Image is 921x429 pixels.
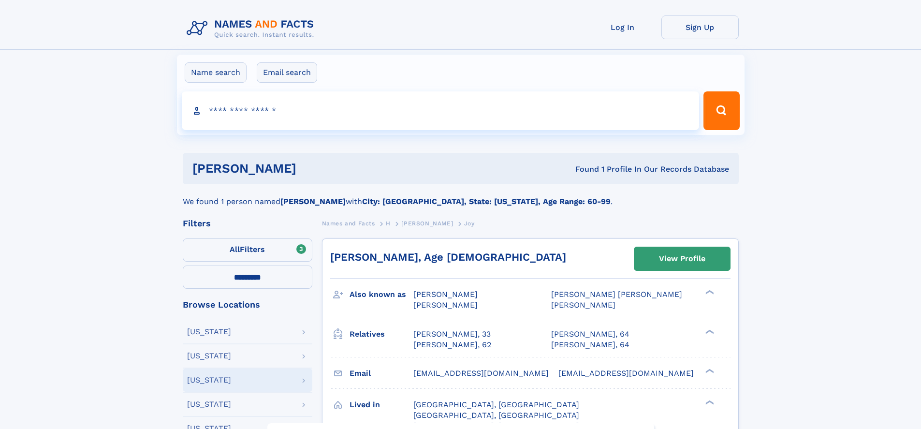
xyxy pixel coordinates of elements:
[322,217,375,229] a: Names and Facts
[703,368,715,374] div: ❯
[703,399,715,405] div: ❯
[659,248,705,270] div: View Profile
[182,91,700,130] input: search input
[413,290,478,299] span: [PERSON_NAME]
[350,286,413,303] h3: Also known as
[185,62,247,83] label: Name search
[661,15,739,39] a: Sign Up
[192,163,436,175] h1: [PERSON_NAME]
[386,220,391,227] span: H
[703,328,715,335] div: ❯
[362,197,611,206] b: City: [GEOGRAPHIC_DATA], State: [US_STATE], Age Range: 60-99
[230,245,240,254] span: All
[703,289,715,296] div: ❯
[401,220,453,227] span: [PERSON_NAME]
[413,411,579,420] span: [GEOGRAPHIC_DATA], [GEOGRAPHIC_DATA]
[401,217,453,229] a: [PERSON_NAME]
[183,238,312,262] label: Filters
[183,184,739,207] div: We found 1 person named with .
[350,365,413,382] h3: Email
[413,300,478,310] span: [PERSON_NAME]
[703,91,739,130] button: Search Button
[551,329,629,340] a: [PERSON_NAME], 64
[551,340,629,350] a: [PERSON_NAME], 64
[413,329,491,340] a: [PERSON_NAME], 33
[413,369,549,378] span: [EMAIL_ADDRESS][DOMAIN_NAME]
[183,219,312,228] div: Filters
[551,300,615,310] span: [PERSON_NAME]
[551,290,682,299] span: [PERSON_NAME] [PERSON_NAME]
[257,62,317,83] label: Email search
[183,15,322,42] img: Logo Names and Facts
[350,397,413,413] h3: Lived in
[330,251,566,263] a: [PERSON_NAME], Age [DEMOGRAPHIC_DATA]
[464,220,475,227] span: Joy
[183,300,312,309] div: Browse Locations
[436,164,729,175] div: Found 1 Profile In Our Records Database
[584,15,661,39] a: Log In
[187,328,231,336] div: [US_STATE]
[558,369,694,378] span: [EMAIL_ADDRESS][DOMAIN_NAME]
[634,247,730,270] a: View Profile
[350,326,413,342] h3: Relatives
[280,197,346,206] b: [PERSON_NAME]
[187,400,231,408] div: [US_STATE]
[413,340,491,350] a: [PERSON_NAME], 62
[187,352,231,360] div: [US_STATE]
[187,376,231,384] div: [US_STATE]
[413,400,579,409] span: [GEOGRAPHIC_DATA], [GEOGRAPHIC_DATA]
[386,217,391,229] a: H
